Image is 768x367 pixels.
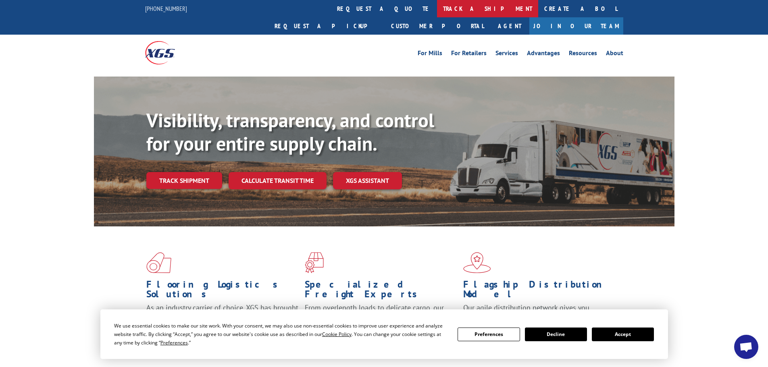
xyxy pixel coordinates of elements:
[525,328,587,341] button: Decline
[463,252,491,273] img: xgs-icon-flagship-distribution-model-red
[100,309,668,359] div: Cookie Consent Prompt
[322,331,352,338] span: Cookie Policy
[592,328,654,341] button: Accept
[734,335,758,359] div: Open chat
[418,50,442,59] a: For Mills
[305,280,457,303] h1: Specialized Freight Experts
[463,280,616,303] h1: Flagship Distribution Model
[529,17,623,35] a: Join Our Team
[146,252,171,273] img: xgs-icon-total-supply-chain-intelligence-red
[229,172,327,189] a: Calculate transit time
[146,108,434,156] b: Visibility, transparency, and control for your entire supply chain.
[458,328,520,341] button: Preferences
[463,303,612,322] span: Our agile distribution network gives you nationwide inventory management on demand.
[385,17,490,35] a: Customer Portal
[490,17,529,35] a: Agent
[451,50,487,59] a: For Retailers
[305,252,324,273] img: xgs-icon-focused-on-flooring-red
[146,303,298,332] span: As an industry carrier of choice, XGS has brought innovation and dedication to flooring logistics...
[606,50,623,59] a: About
[160,339,188,346] span: Preferences
[569,50,597,59] a: Resources
[146,280,299,303] h1: Flooring Logistics Solutions
[527,50,560,59] a: Advantages
[114,321,448,347] div: We use essential cookies to make our site work. With your consent, we may also use non-essential ...
[268,17,385,35] a: Request a pickup
[145,4,187,12] a: [PHONE_NUMBER]
[495,50,518,59] a: Services
[305,303,457,339] p: From overlength loads to delicate cargo, our experienced staff knows the best way to move your fr...
[333,172,402,189] a: XGS ASSISTANT
[146,172,222,189] a: Track shipment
